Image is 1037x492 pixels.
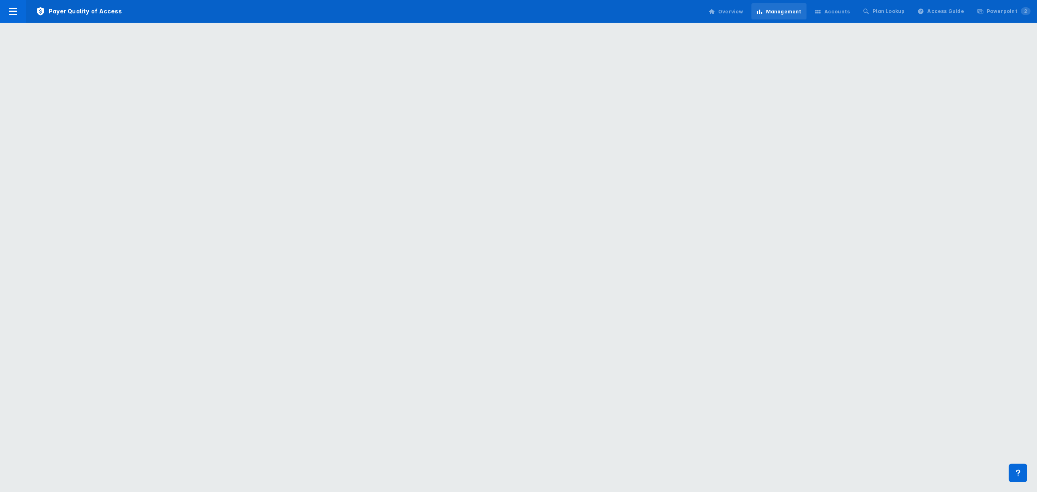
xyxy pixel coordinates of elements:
[718,8,743,15] div: Overview
[873,8,905,15] div: Plan Lookup
[810,3,855,19] a: Accounts
[1009,464,1027,482] div: Contact Support
[704,3,748,19] a: Overview
[824,8,850,15] div: Accounts
[927,8,964,15] div: Access Guide
[751,3,807,19] a: Management
[987,8,1031,15] div: Powerpoint
[1021,7,1031,15] span: 2
[766,8,802,15] div: Management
